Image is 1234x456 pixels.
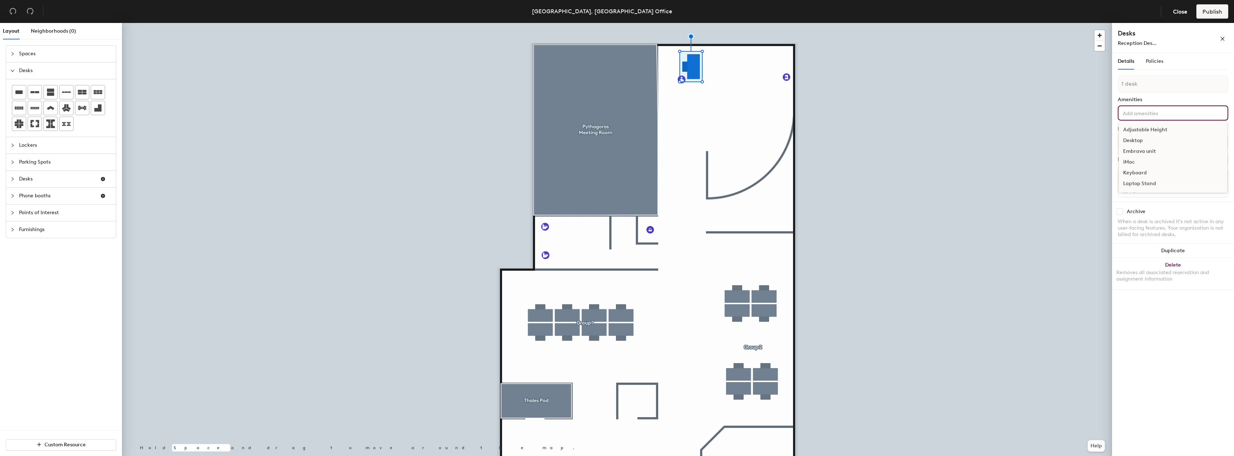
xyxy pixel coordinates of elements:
[1146,58,1163,64] span: Policies
[19,188,94,204] span: Phone booths
[19,137,112,154] span: Lockers
[1118,157,1131,163] div: Desks
[3,28,19,34] span: Layout
[19,171,94,187] span: Desks
[1119,168,1227,178] div: Keyboard
[1119,124,1227,135] div: Adjustable Height
[1112,258,1234,290] button: DeleteRemoves all associated reservation and assignment information
[19,154,112,170] span: Parking Spots
[10,143,15,147] span: collapsed
[1119,178,1227,189] div: Laptop Stand
[6,439,116,451] button: Custom Resource
[19,62,112,79] span: Desks
[1119,146,1227,157] div: Embrava unit
[532,7,672,16] div: [GEOGRAPHIC_DATA], [GEOGRAPHIC_DATA] Office
[9,8,17,15] span: undo
[1173,8,1187,15] span: Close
[1119,157,1227,168] div: iMac
[19,205,112,221] span: Points of Interest
[1118,97,1228,103] div: Amenities
[1127,209,1145,215] div: Archive
[10,69,15,73] span: expanded
[1118,126,1228,132] div: Desk Type
[1118,40,1157,46] span: Reception Des...
[10,177,15,181] span: collapsed
[1220,36,1225,41] span: close
[1118,29,1197,38] h4: Desks
[1167,4,1193,19] button: Close
[10,194,15,198] span: collapsed
[19,46,112,62] span: Spaces
[1118,135,1228,148] button: Assigned
[19,221,112,238] span: Furnishings
[1088,440,1105,452] button: Help
[31,28,76,34] span: Neighborhoods (0)
[1112,244,1234,258] button: Duplicate
[1196,4,1228,19] button: Publish
[1121,108,1186,117] input: Add amenities
[6,4,20,19] button: Undo (⌘ + Z)
[10,227,15,232] span: collapsed
[1119,189,1227,200] div: Monitor
[44,442,86,448] span: Custom Resource
[1118,58,1134,64] span: Details
[1119,135,1227,146] div: Desktop
[1116,269,1230,282] div: Removes all associated reservation and assignment information
[23,4,37,19] button: Redo (⌘ + ⇧ + Z)
[10,160,15,164] span: collapsed
[1118,218,1228,238] div: When a desk is archived it's not active in any user-facing features. Your organization is not bil...
[10,211,15,215] span: collapsed
[10,52,15,56] span: collapsed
